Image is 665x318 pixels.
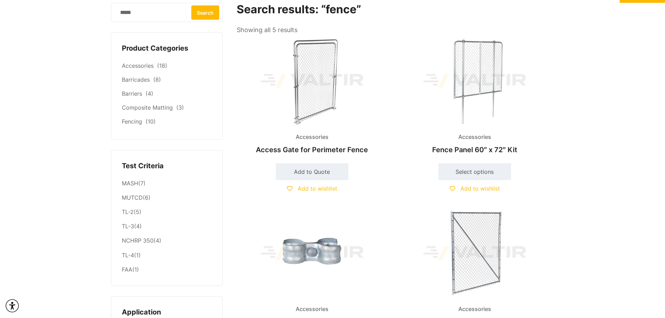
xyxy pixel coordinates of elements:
[450,185,500,192] a: Add to wishlist
[453,132,496,142] span: Accessories
[122,176,212,191] li: (7)
[460,185,500,192] span: Add to wishlist
[276,163,348,180] a: Add to cart: “Access Gate for Perimeter Fence”
[237,24,297,36] p: Showing all 5 results
[122,205,212,220] li: (5)
[399,142,550,157] h2: Fence Panel 60″ x 72″ Kit
[453,304,496,315] span: Accessories
[122,191,212,205] li: (6)
[122,208,134,215] a: TL-2
[146,118,156,125] span: (10)
[399,36,550,157] a: AccessoriesFence Panel 60″ x 72″ Kit
[122,194,143,201] a: MUTCD
[122,237,154,244] a: NCHRP 350
[438,163,511,180] a: Select options for “Fence Panel 60" x 72" Kit”
[122,248,212,262] li: (1)
[287,185,337,192] a: Add to wishlist
[122,118,142,125] a: Fencing
[237,142,387,157] h2: Access Gate for Perimeter Fence
[237,36,387,157] a: AccessoriesAccess Gate for Perimeter Fence
[290,304,334,315] span: Accessories
[122,180,138,187] a: MASH
[122,234,212,248] li: (4)
[237,3,551,16] h1: Search results: “fence”
[157,62,167,69] span: (18)
[122,104,173,111] a: Composite Matting
[176,104,184,111] span: (3)
[122,307,212,318] h4: Application
[191,5,219,20] button: Search
[122,266,132,273] a: FAA
[122,223,134,230] a: TL-3
[122,262,212,275] li: (1)
[122,90,142,97] a: Barriers
[122,76,150,83] a: Barricades
[122,161,212,171] h4: Test Criteria
[122,220,212,234] li: (4)
[298,185,337,192] span: Add to wishlist
[153,76,161,83] span: (8)
[146,90,153,97] span: (4)
[122,43,212,54] h4: Product Categories
[290,132,334,142] span: Accessories
[122,62,154,69] a: Accessories
[122,252,134,259] a: TL-4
